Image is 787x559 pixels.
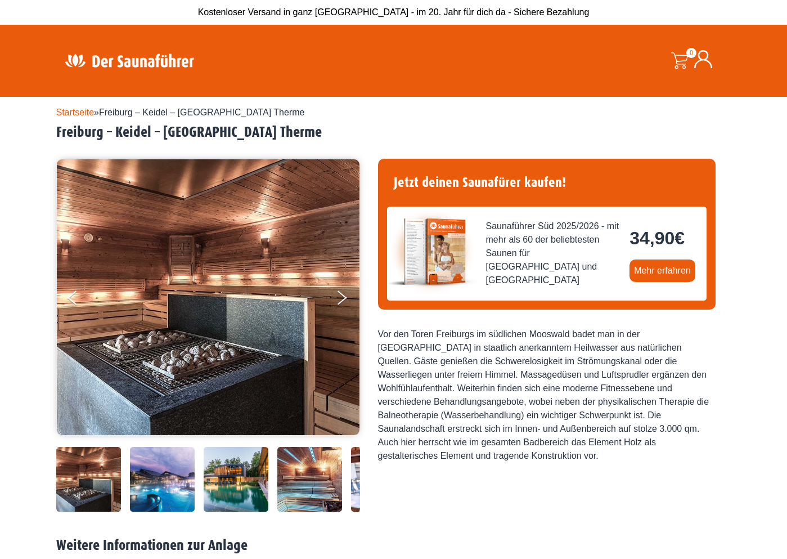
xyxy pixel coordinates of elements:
[629,260,695,282] a: Mehr erfahren
[198,7,590,17] span: Kostenloser Versand in ganz [GEOGRAPHIC_DATA] - im 20. Jahr für dich da - Sichere Bezahlung
[387,207,477,297] img: der-saunafuehrer-2025-sued.jpg
[99,108,304,117] span: Freiburg – Keidel – [GEOGRAPHIC_DATA] Therme
[56,124,731,141] h2: Freiburg – Keidel – [GEOGRAPHIC_DATA] Therme
[378,328,716,463] div: Vor den Toren Freiburgs im südlichen Mooswald badet man in der [GEOGRAPHIC_DATA] in staatlich ane...
[56,537,731,554] h2: Weitere Informationen zur Anlage
[56,108,95,117] a: Startseite
[486,220,621,287] span: Saunaführer Süd 2025/2026 - mit mehr als 60 der beliebtesten Saunen für [GEOGRAPHIC_DATA] und [GE...
[335,286,363,314] button: Next
[68,286,96,314] button: Previous
[674,228,685,248] span: €
[629,228,685,248] bdi: 34,90
[56,108,305,117] span: »
[686,48,696,58] span: 0
[387,168,707,198] h4: Jetzt deinen Saunafürer kaufen!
